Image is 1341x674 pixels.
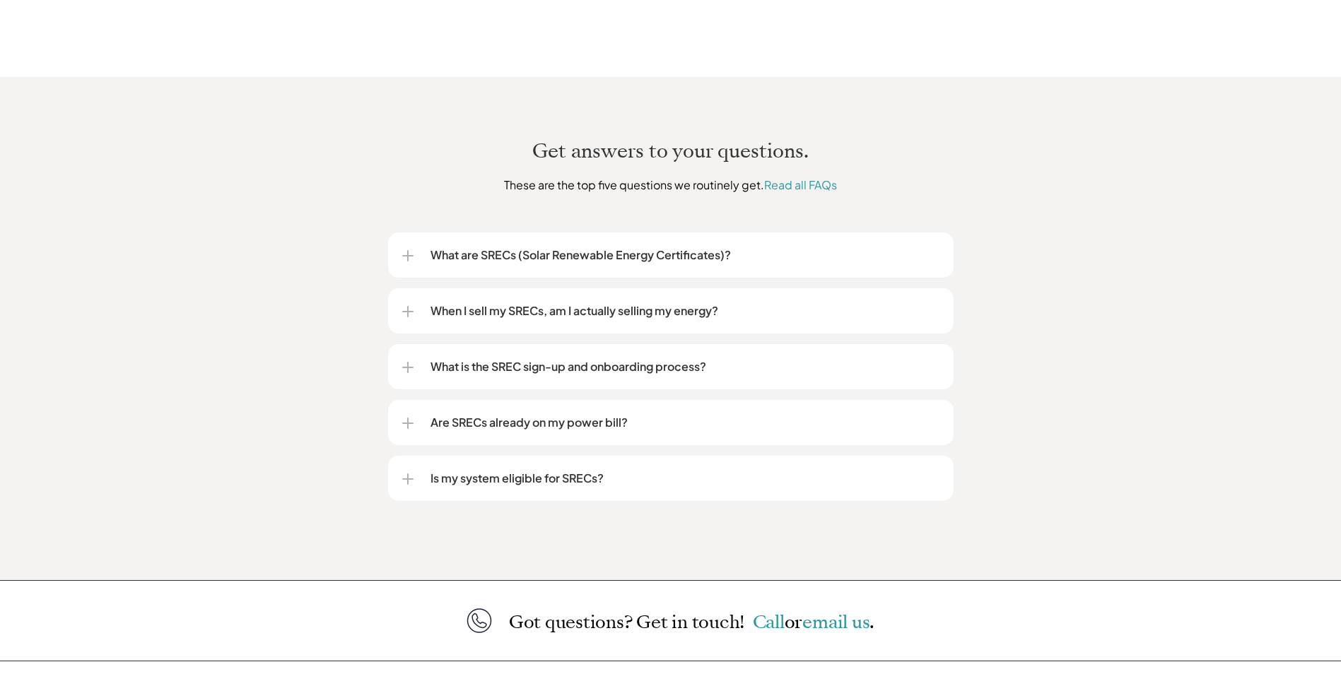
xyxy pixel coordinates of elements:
p: What are SRECs (Solar Renewable Energy Certificates)? [431,247,939,264]
h2: Get answers to your questions. [268,138,1074,165]
a: email us [802,610,869,634]
span: . [869,610,874,634]
p: Got questions? Get in touch! [509,613,874,632]
a: Call [753,610,785,634]
p: Are SRECs already on my power bill? [431,414,939,431]
span: or [785,610,803,634]
p: These are the top five questions we routinely get. [409,176,932,194]
a: Read all FAQs [764,177,837,192]
p: Is my system eligible for SRECs? [431,470,939,487]
p: When I sell my SRECs, am I actually selling my energy? [431,302,939,319]
p: What is the SREC sign-up and onboarding process? [431,358,939,375]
